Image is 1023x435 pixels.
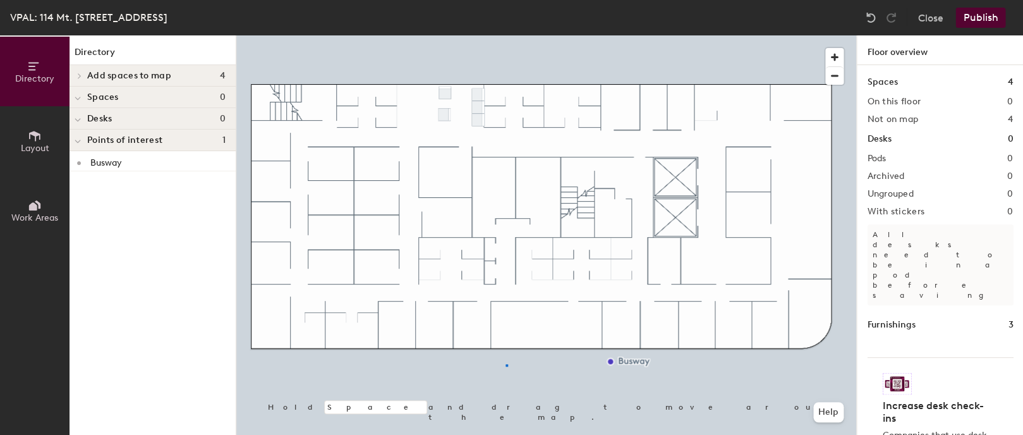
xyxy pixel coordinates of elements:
h2: On this floor [867,97,921,107]
button: Publish [955,8,1005,28]
img: Redo [885,11,897,24]
h2: 4 [1008,114,1013,125]
span: Work Areas [11,212,58,223]
h2: Ungrouped [867,189,914,199]
h2: Archived [867,171,904,181]
h1: Directory [70,46,236,65]
img: Undo [864,11,877,24]
span: Layout [21,143,49,154]
span: Directory [15,73,54,84]
h1: Floor overview [857,35,1023,65]
h1: 0 [1007,132,1013,146]
h1: Desks [867,132,891,146]
h2: Pods [867,154,886,164]
h2: 0 [1007,154,1013,164]
h4: Increase desk check-ins [882,400,990,425]
span: 1 [222,135,226,145]
h2: With stickers [867,207,924,217]
button: Help [813,402,844,422]
h2: 0 [1007,97,1013,107]
span: 4 [220,71,226,81]
p: All desks need to be in a pod before saving [867,224,1013,305]
span: 0 [220,92,226,102]
h1: Furnishings [867,318,915,332]
span: Desks [87,114,112,124]
h2: Not on map [867,114,918,125]
div: VPAL: 114 Mt. [STREET_ADDRESS] [10,9,167,25]
h2: 0 [1007,189,1013,199]
h1: 3 [1008,318,1013,332]
h2: 0 [1007,207,1013,217]
img: Sticker logo [882,373,911,395]
h1: 4 [1007,75,1013,89]
span: 0 [220,114,226,124]
span: Add spaces to map [87,71,171,81]
h2: 0 [1007,171,1013,181]
span: Points of interest [87,135,162,145]
button: Close [917,8,943,28]
p: Busway [90,154,122,168]
h1: Spaces [867,75,897,89]
span: Spaces [87,92,119,102]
